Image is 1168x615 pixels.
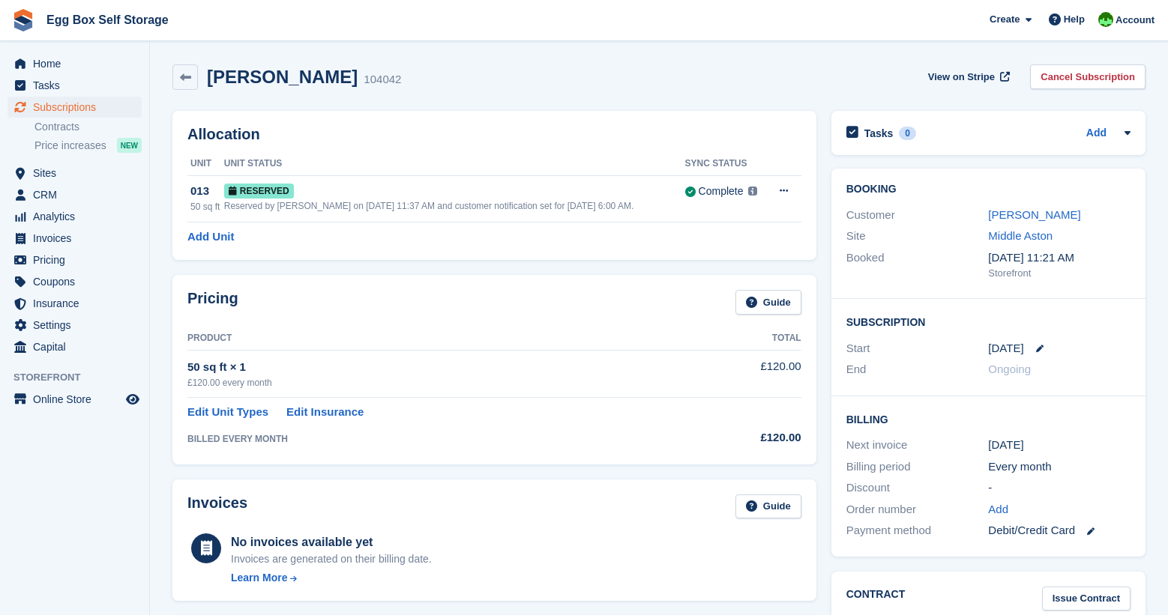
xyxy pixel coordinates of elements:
div: Invoices are generated on their billing date. [231,551,432,567]
div: [DATE] [988,437,1131,454]
span: Subscriptions [33,97,123,118]
a: menu [7,315,142,336]
a: Edit Unit Types [187,404,268,421]
th: Sync Status [685,152,766,176]
img: icon-info-grey-7440780725fd019a000dd9b08b2336e03edf1995a4989e88bcd33f0948082b44.svg [748,187,757,196]
a: Learn More [231,570,432,586]
h2: Invoices [187,494,247,519]
a: Preview store [124,390,142,408]
h2: Booking [846,184,1131,196]
h2: Tasks [864,127,894,140]
a: menu [7,97,142,118]
img: Charles Sandy [1098,12,1113,27]
span: Settings [33,315,123,336]
span: CRM [33,184,123,205]
a: menu [7,53,142,74]
div: £120.00 every month [187,376,686,390]
span: Storefront [13,370,149,385]
h2: Allocation [187,126,801,143]
th: Unit [187,152,224,176]
a: Add [1086,125,1107,142]
a: Edit Insurance [286,404,364,421]
span: Capital [33,336,123,357]
span: Insurance [33,293,123,314]
span: Create [990,12,1020,27]
h2: Contract [846,587,906,611]
a: Add [988,501,1008,518]
a: menu [7,163,142,184]
div: Customer [846,207,989,224]
a: Add Unit [187,228,234,246]
a: menu [7,293,142,314]
a: Cancel Subscription [1030,64,1146,89]
span: Coupons [33,271,123,292]
h2: Subscription [846,314,1131,329]
span: Tasks [33,75,123,96]
a: Contracts [34,120,142,134]
a: menu [7,206,142,227]
div: 50 sq ft [190,200,224,213]
span: Ongoing [988,363,1031,375]
span: Account [1116,13,1155,28]
div: BILLED EVERY MONTH [187,432,686,446]
span: Sites [33,163,123,184]
div: Every month [988,458,1131,476]
div: - [988,479,1131,497]
div: 50 sq ft × 1 [187,359,686,376]
h2: [PERSON_NAME] [207,67,358,87]
h2: Billing [846,411,1131,426]
a: Middle Aston [988,229,1053,242]
a: menu [7,389,142,410]
a: menu [7,271,142,292]
a: menu [7,75,142,96]
a: Guide [735,494,801,519]
div: £120.00 [686,429,801,446]
span: Online Store [33,389,123,410]
span: Price increases [34,139,106,153]
h2: Pricing [187,290,238,315]
div: [DATE] 11:21 AM [988,249,1131,267]
th: Product [187,327,686,351]
span: View on Stripe [928,70,995,85]
div: NEW [117,138,142,153]
a: menu [7,228,142,249]
th: Unit Status [224,152,685,176]
a: menu [7,336,142,357]
a: menu [7,184,142,205]
div: 0 [899,127,916,140]
div: Order number [846,501,989,518]
div: Debit/Credit Card [988,522,1131,539]
a: View on Stripe [922,64,1013,89]
span: Reserved [224,184,294,199]
div: Discount [846,479,989,497]
th: Total [686,327,801,351]
a: Price increases NEW [34,137,142,154]
img: stora-icon-8386f47178a22dfd0bd8f6a31ec36ba5ce8667c1dd55bd0f319d3a0aa187defe.svg [12,9,34,31]
div: Payment method [846,522,989,539]
div: Site [846,228,989,245]
div: 013 [190,183,224,200]
a: menu [7,249,142,270]
td: £120.00 [686,350,801,397]
div: Complete [699,184,744,199]
div: Booked [846,249,989,281]
div: Start [846,340,989,357]
div: 104042 [364,71,401,88]
a: Egg Box Self Storage [40,7,175,32]
span: Pricing [33,249,123,270]
span: Home [33,53,123,74]
div: Learn More [231,570,287,586]
div: Storefront [988,266,1131,281]
time: 2025-09-01 00:00:00 UTC [988,340,1023,357]
a: Issue Contract [1042,587,1131,611]
span: Help [1064,12,1085,27]
a: [PERSON_NAME] [988,208,1080,221]
span: Invoices [33,228,123,249]
div: Reserved by [PERSON_NAME] on [DATE] 11:37 AM and customer notification set for [DATE] 6:00 AM. [224,199,685,213]
div: Next invoice [846,437,989,454]
span: Analytics [33,206,123,227]
a: Guide [735,290,801,315]
div: No invoices available yet [231,533,432,551]
div: End [846,361,989,378]
div: Billing period [846,458,989,476]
